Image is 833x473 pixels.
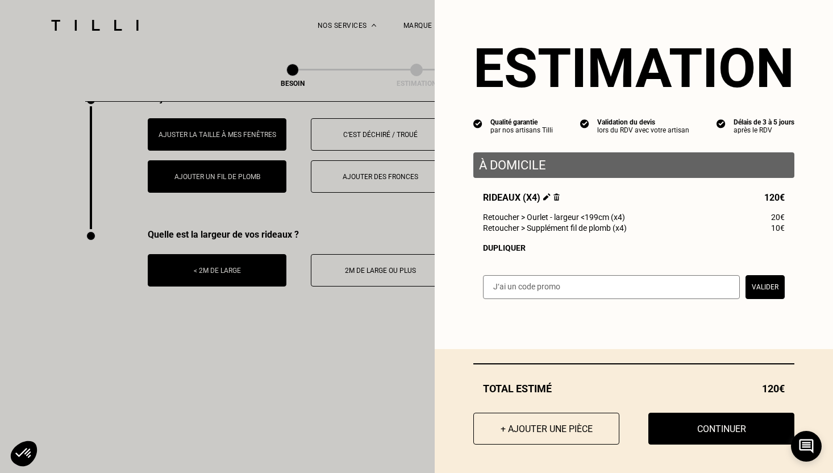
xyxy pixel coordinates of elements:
span: Retoucher > Supplément fil de plomb (x4) [483,223,627,233]
span: 120€ [764,192,785,203]
span: 10€ [771,223,785,233]
div: Total estimé [473,383,794,395]
input: J‘ai un code promo [483,275,740,299]
button: + Ajouter une pièce [473,413,619,445]
div: par nos artisans Tilli [490,126,553,134]
section: Estimation [473,36,794,100]
button: Valider [745,275,785,299]
button: Continuer [648,413,794,445]
div: Délais de 3 à 5 jours [734,118,794,126]
span: Rideaux (x4) [483,192,560,203]
img: Supprimer [553,193,560,201]
div: après le RDV [734,126,794,134]
img: icon list info [717,118,726,128]
span: Retoucher > Ourlet - largeur <199cm (x4) [483,213,625,222]
img: icon list info [580,118,589,128]
span: 20€ [771,213,785,222]
img: Éditer [543,193,551,201]
img: icon list info [473,118,482,128]
div: lors du RDV avec votre artisan [597,126,689,134]
p: À domicile [479,158,789,172]
div: Qualité garantie [490,118,553,126]
div: Validation du devis [597,118,689,126]
span: 120€ [762,383,785,395]
div: Dupliquer [483,243,785,252]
